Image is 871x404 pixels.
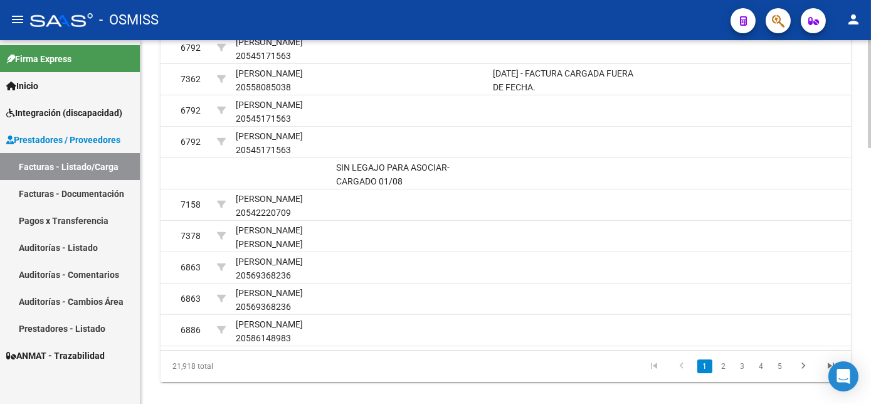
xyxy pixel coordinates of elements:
div: 6792 [181,104,201,118]
div: [PERSON_NAME] 20545171563 [236,129,326,158]
div: [PERSON_NAME] 20558085038 [236,66,326,95]
div: 21,918 total [161,351,297,382]
span: Firma Express [6,52,71,66]
div: [PERSON_NAME] 20545171563 [236,98,326,127]
div: [PERSON_NAME] 20569368236 [236,286,326,315]
mat-icon: person [846,12,861,27]
div: 7158 [181,198,201,212]
div: 6863 [181,292,201,306]
div: Open Intercom Messenger [828,361,858,391]
mat-icon: menu [10,12,25,27]
a: go to first page [642,359,666,373]
li: page 1 [695,356,714,377]
a: 5 [773,359,788,373]
div: 6792 [181,41,201,55]
li: page 5 [771,356,789,377]
div: 6792 [181,135,201,149]
span: [DATE] - FACTURA CARGADA FUERA DE FECHA. [493,68,633,93]
span: Integración (discapacidad) [6,106,122,120]
a: go to last page [819,359,843,373]
span: ANMAT - Trazabilidad [6,349,105,363]
li: page 2 [714,356,733,377]
div: 7362 [181,72,201,87]
div: 7378 [181,229,201,243]
div: 6863 [181,260,201,275]
div: [PERSON_NAME] 20545171563 [236,35,326,64]
a: 2 [716,359,731,373]
a: 4 [754,359,769,373]
a: 1 [697,359,712,373]
span: SIN LEGAJO PARA ASOCIAR-CARGADO 01/08 [336,162,450,187]
div: [PERSON_NAME] [PERSON_NAME] 20961043884 [236,223,326,266]
span: Inicio [6,79,38,93]
span: Prestadores / Proveedores [6,133,120,147]
div: 6886 [181,323,201,338]
li: page 4 [752,356,771,377]
a: go to previous page [670,359,694,373]
li: page 3 [733,356,752,377]
div: [PERSON_NAME] 20586148983 [236,317,326,346]
span: - OSMISS [99,6,159,34]
div: [PERSON_NAME] 20542220709 [236,192,326,221]
a: 3 [735,359,750,373]
a: go to next page [791,359,815,373]
div: [PERSON_NAME] 20569368236 [236,255,326,284]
